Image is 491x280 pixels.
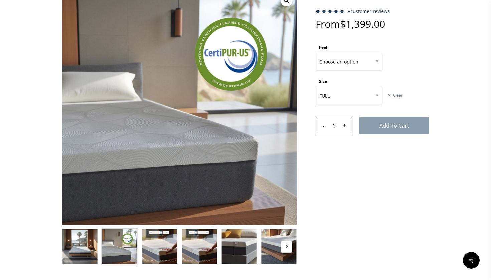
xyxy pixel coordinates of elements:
[316,87,382,105] span: FULL
[340,17,346,31] span: $
[316,89,382,103] span: FULL
[348,9,390,14] a: 8customer reviews
[322,142,423,161] iframe: Secure express checkout frame
[340,17,385,31] bdi: 1,399.00
[359,117,429,134] button: Add to cart
[316,9,344,14] div: Rated 5.00 out of 5
[316,117,328,134] input: -
[340,117,352,134] input: +
[348,8,350,14] span: 8
[319,44,327,50] label: Feel
[281,241,292,253] button: Next
[322,162,423,180] iframe: Secure express checkout frame
[316,53,382,71] span: Choose an option
[316,55,382,69] span: Choose an option
[316,19,429,42] p: From
[328,117,340,134] input: Product quantity
[316,9,344,42] span: Rated out of 5 based on customer ratings
[319,79,327,84] label: Size
[316,9,319,20] span: 8
[387,93,402,98] a: Clear options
